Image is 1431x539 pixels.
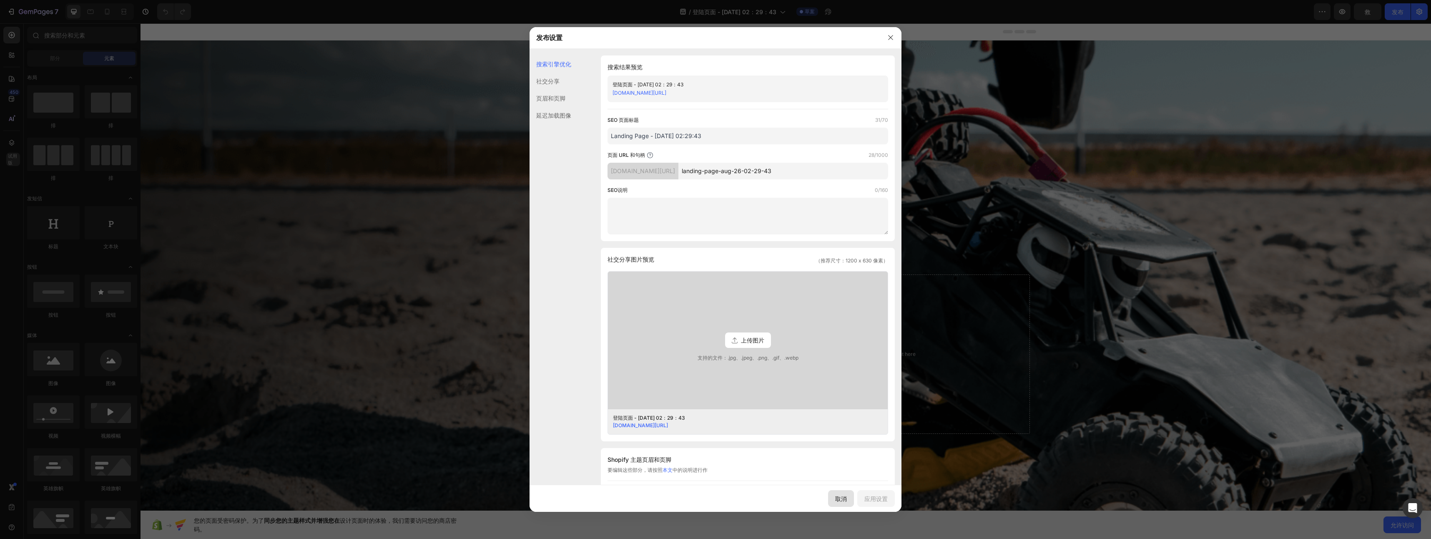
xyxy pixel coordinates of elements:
[402,378,556,397] button: Don’t Miss Out
[530,107,571,124] div: 延迟加载图像
[530,55,571,73] div: 搜索引擎优化
[816,257,888,264] span: （推荐尺寸：1200 x 630 像素）
[869,151,888,159] label: 28/1000
[402,283,603,346] h2: Enjoy an amazing
[828,490,854,507] button: 取消
[608,163,678,179] div: [DOMAIN_NAME][URL]
[608,466,888,481] div: 要编辑这些部分，请按照 中的说明进行作
[678,163,888,179] input: 处理
[608,151,645,159] label: 页面 URL 和句柄
[835,494,847,503] font: 取消
[530,73,571,90] div: 社交分享
[875,186,888,194] label: 0/160
[608,62,888,72] h1: 搜索结果预览
[536,33,562,43] font: 发布设置
[613,414,870,422] div: 登陆页面 - [DATE] 02：29：43
[402,347,603,367] p: Don't let this incredible opportunity slip away! Own the ultimate RC off-road vehicle now!
[608,186,628,194] label: SEO说明
[864,494,888,503] font: 应用设置
[608,354,888,362] span: 支持的文件：.jpg、.jpeg、.png、.gif、.webp
[413,401,508,410] p: 30-day money-back guarantee included
[741,336,764,345] span: 上传图片
[608,455,888,465] div: Shopify 主题页眉和页脚
[608,128,888,144] input: 标题
[608,254,654,264] span: 社交分享图片预览
[663,467,673,473] a: 本文
[443,252,528,259] p: Rated 4.5/5 Based on 895 Reviews
[455,383,502,392] div: Don’t Miss Out
[731,327,775,334] div: Drop element here
[530,90,571,107] div: 页眉和页脚
[497,317,590,343] span: 30% off!
[608,116,639,124] label: SEO 页面标题
[857,490,895,507] button: 应用设置
[613,422,668,428] a: [DOMAIN_NAME][URL]
[875,116,888,124] label: 31/70
[613,90,666,96] a: [DOMAIN_NAME][URL]
[402,264,603,282] p: Off-Road Racer
[613,81,869,89] div: 登陆页面 - [DATE] 02：29：43
[1403,498,1423,518] div: 打开对讲信使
